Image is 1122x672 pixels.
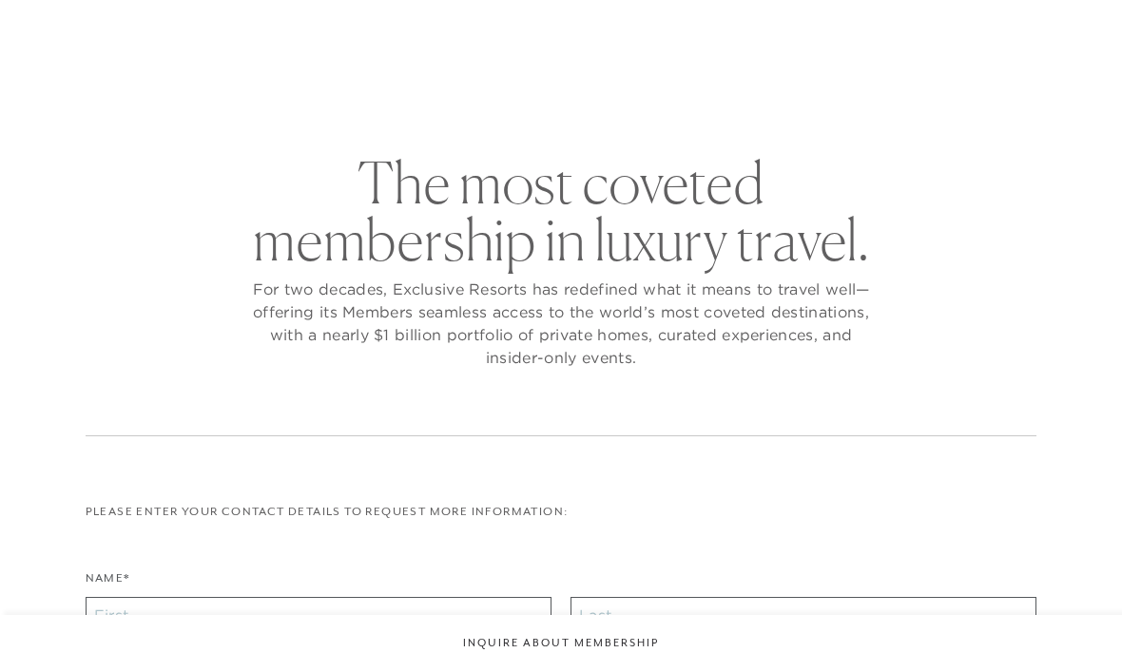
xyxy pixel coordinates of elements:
p: For two decades, Exclusive Resorts has redefined what it means to travel well—offering its Member... [247,278,875,369]
input: First [86,597,551,633]
button: Open navigation [1050,23,1074,36]
p: Please enter your contact details to request more information: [86,503,1037,521]
h2: The most coveted membership in luxury travel. [247,154,875,268]
input: Last [571,597,1036,633]
label: Name* [86,569,130,597]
